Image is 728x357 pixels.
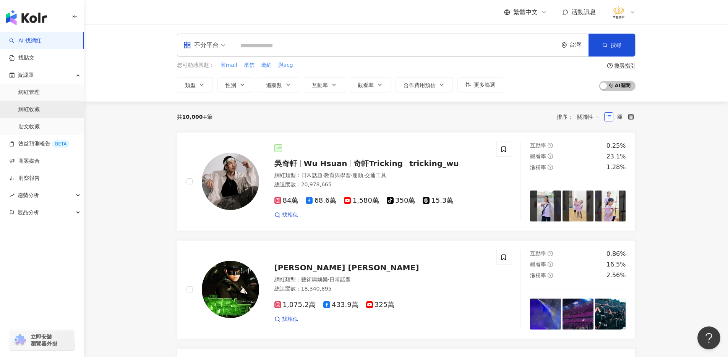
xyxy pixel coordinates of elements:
[274,159,297,168] span: 吳奇軒
[9,54,34,62] a: 找貼文
[202,261,259,318] img: KOL Avatar
[366,301,394,309] span: 325萬
[258,77,299,92] button: 追蹤數
[185,82,196,88] span: 類型
[182,114,208,120] span: 10,000+
[278,61,293,69] button: 與acg
[274,211,298,219] a: 找相似
[595,191,626,221] img: post-image
[548,153,553,159] span: question-circle
[177,240,636,339] a: KOL Avatar[PERSON_NAME] [PERSON_NAME]網紅類型：藝術與娛樂·日常話題總追蹤數：18,340,8951,075.2萬433.9萬325萬找相似互動率questi...
[177,132,636,231] a: KOL Avatar吳奇軒Wu Hsuan奇軒Trickingtricking_wu網紅類型：日常話題·教育與學習·運動·交通工具總追蹤數：20,978,66584萬68.6萬1,580萬350...
[611,5,626,19] img: %E6%B3%95%E5%96%AC%E9%86%AB%E7%BE%8E%E8%A8%BA%E6%89%80_LOGO%20.png
[409,159,459,168] span: tricking_wu
[577,111,600,123] span: 關聯性
[607,63,613,68] span: question-circle
[530,299,561,330] img: post-image
[548,251,553,256] span: question-circle
[306,197,336,205] span: 68.6萬
[183,39,219,51] div: 不分平台
[18,106,40,113] a: 網紅收藏
[561,42,567,48] span: environment
[697,326,720,349] iframe: Help Scout Beacon - Open
[225,82,236,88] span: 性別
[177,61,214,69] span: 您可能感興趣：
[10,330,74,351] a: chrome extension立即安裝 瀏覽器外掛
[274,276,487,284] div: 網紅類型 ：
[548,273,553,278] span: question-circle
[18,187,39,204] span: 趨勢分析
[324,172,351,178] span: 教育與學習
[9,157,40,165] a: 商案媒合
[301,276,328,283] span: 藝術與娛樂
[9,140,70,148] a: 效益預測報告BETA
[606,260,626,269] div: 16.5%
[589,34,635,57] button: 搜尋
[9,174,40,182] a: 洞察報告
[350,77,391,92] button: 觀看率
[328,276,329,283] span: ·
[457,77,503,92] button: 更多篩選
[557,111,604,123] div: 排序：
[18,66,34,84] span: 資源庫
[329,276,351,283] span: 日常話題
[274,263,419,272] span: [PERSON_NAME] [PERSON_NAME]
[221,61,237,69] span: 寄mail
[571,8,596,16] span: 活動訊息
[530,191,561,221] img: post-image
[363,172,365,178] span: ·
[606,152,626,161] div: 23.1%
[606,271,626,279] div: 2.56%
[18,89,40,96] a: 網紅管理
[352,172,363,178] span: 運動
[353,159,403,168] span: 奇軒Tricking
[274,172,487,179] div: 網紅類型 ：
[606,163,626,171] div: 1.28%
[530,164,546,170] span: 漲粉率
[606,142,626,150] div: 0.25%
[530,250,546,257] span: 互動率
[365,172,386,178] span: 交通工具
[266,82,282,88] span: 追蹤數
[9,193,15,198] span: rise
[563,191,593,221] img: post-image
[611,42,621,48] span: 搜尋
[202,153,259,210] img: KOL Avatar
[530,261,546,267] span: 觀看率
[548,143,553,148] span: question-circle
[530,142,546,149] span: 互動率
[530,272,546,278] span: 漲粉率
[18,123,40,131] a: 貼文收藏
[12,334,27,346] img: chrome extension
[344,197,379,205] span: 1,580萬
[323,172,324,178] span: ·
[243,61,255,69] button: 來信
[304,77,345,92] button: 互動率
[358,82,374,88] span: 觀看率
[274,301,316,309] span: 1,075.2萬
[404,82,436,88] span: 合作費用預估
[614,63,636,69] div: 搜尋指引
[569,42,589,48] div: 台灣
[513,8,538,16] span: 繁體中文
[323,301,358,309] span: 433.9萬
[474,82,495,88] span: 更多篩選
[423,197,453,205] span: 15.3萬
[9,37,41,45] a: searchAI 找網紅
[606,250,626,258] div: 0.86%
[6,10,47,25] img: logo
[261,61,272,69] span: 邀約
[282,315,298,323] span: 找相似
[274,315,298,323] a: 找相似
[244,61,255,69] span: 來信
[530,153,546,159] span: 觀看率
[183,41,191,49] span: appstore
[278,61,293,69] span: 與acg
[304,159,347,168] span: Wu Hsuan
[595,299,626,330] img: post-image
[548,262,553,267] span: question-circle
[220,61,238,69] button: 寄mail
[18,204,39,221] span: 競品分析
[274,197,298,205] span: 84萬
[282,211,298,219] span: 找相似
